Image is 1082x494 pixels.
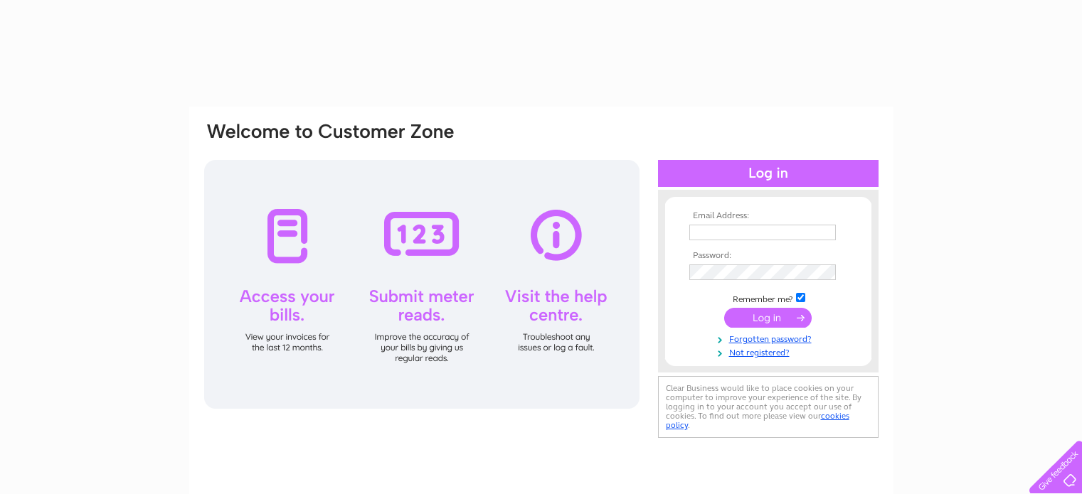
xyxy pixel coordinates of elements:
th: Password: [686,251,851,261]
td: Remember me? [686,291,851,305]
input: Submit [724,308,812,328]
a: Not registered? [689,345,851,358]
a: Forgotten password? [689,331,851,345]
th: Email Address: [686,211,851,221]
a: cookies policy [666,411,849,430]
div: Clear Business would like to place cookies on your computer to improve your experience of the sit... [658,376,879,438]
